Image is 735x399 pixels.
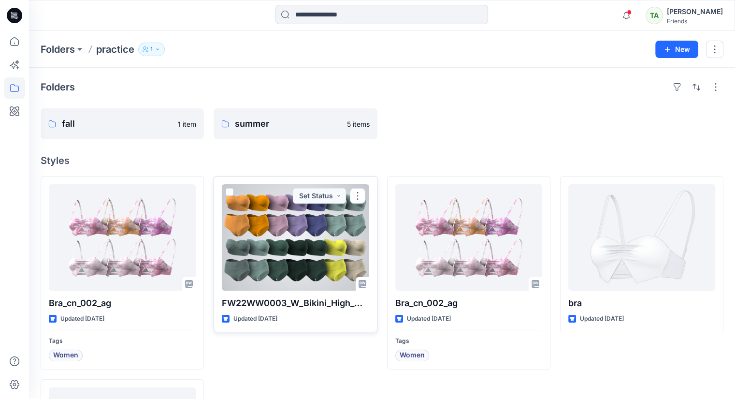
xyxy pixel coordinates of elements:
[41,81,75,93] h4: Folders
[667,17,723,25] div: Friends
[138,43,165,56] button: 1
[41,43,75,56] a: Folders
[667,6,723,17] div: [PERSON_NAME]
[96,43,134,56] p: practice
[222,184,369,291] a: FW22WW0003_W_Bikini_High_Waist_Nongraded
[53,350,78,361] span: Women
[580,314,624,324] p: Updated [DATE]
[233,314,277,324] p: Updated [DATE]
[655,41,698,58] button: New
[62,117,172,131] p: fall
[235,117,341,131] p: summer
[49,336,196,346] p: Tags
[150,44,153,55] p: 1
[41,108,204,139] a: fall1 item
[49,184,196,291] a: Bra_cn_002_ag
[214,108,377,139] a: summer5 items
[60,314,104,324] p: Updated [DATE]
[347,119,370,129] p: 5 items
[49,296,196,310] p: Bra_cn_002_ag
[568,184,715,291] a: bra
[395,184,542,291] a: Bra_cn_002_ag
[178,119,196,129] p: 1 item
[568,296,715,310] p: bra
[395,296,542,310] p: Bra_cn_002_ag
[400,350,425,361] span: Women
[407,314,451,324] p: Updated [DATE]
[222,296,369,310] p: FW22WW0003_W_Bikini_High_Waist_Nongraded
[646,7,663,24] div: TA
[41,155,723,166] h4: Styles
[395,336,542,346] p: Tags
